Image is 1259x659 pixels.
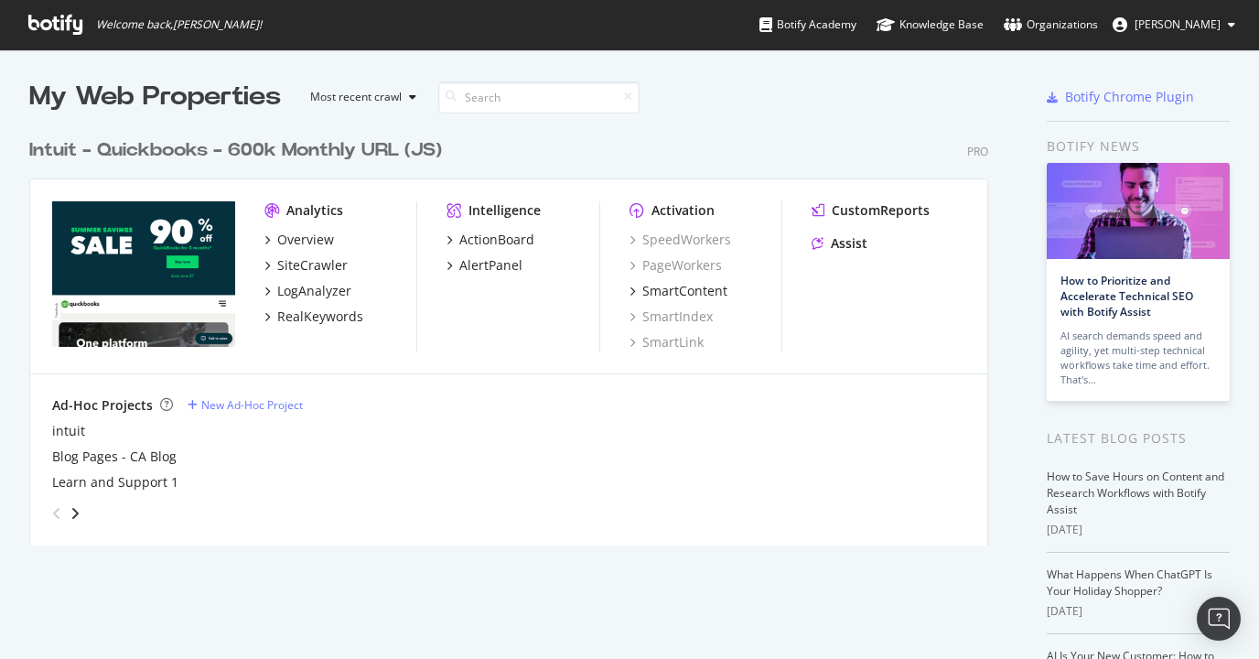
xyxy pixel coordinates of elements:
[29,79,281,115] div: My Web Properties
[1098,10,1250,39] button: [PERSON_NAME]
[52,422,85,440] a: intuit
[1047,163,1230,259] img: How to Prioritize and Accelerate Technical SEO with Botify Assist
[286,201,343,220] div: Analytics
[45,499,69,528] div: angle-left
[1004,16,1098,34] div: Organizations
[1047,136,1230,157] div: Botify news
[1135,16,1221,32] span: Madeline Nevis
[1047,567,1212,599] a: What Happens When ChatGPT Is Your Holiday Shopper?
[1197,597,1241,641] div: Open Intercom Messenger
[629,333,704,351] a: SmartLink
[296,82,424,112] button: Most recent crawl
[447,256,522,275] a: AlertPanel
[52,448,177,466] a: Blog Pages - CA Blog
[96,17,262,32] span: Welcome back, [PERSON_NAME] !
[629,231,731,249] a: SpeedWorkers
[438,81,640,113] input: Search
[812,234,867,253] a: Assist
[277,256,348,275] div: SiteCrawler
[264,231,334,249] a: Overview
[188,397,303,413] a: New Ad-Hoc Project
[52,473,178,492] a: Learn and Support 1
[447,231,534,249] a: ActionBoard
[812,201,930,220] a: CustomReports
[29,137,449,164] a: Intuit - Quickbooks - 600k Monthly URL (JS)
[201,397,303,413] div: New Ad-Hoc Project
[759,16,856,34] div: Botify Academy
[264,256,348,275] a: SiteCrawler
[1047,522,1230,538] div: [DATE]
[52,396,153,415] div: Ad-Hoc Projects
[967,144,988,159] div: Pro
[459,231,534,249] div: ActionBoard
[629,308,713,326] a: SmartIndex
[29,115,1003,546] div: grid
[642,282,727,300] div: SmartContent
[1060,329,1216,387] div: AI search demands speed and agility, yet multi-step technical workflows take time and effort. Tha...
[264,282,351,300] a: LogAnalyzer
[52,201,235,348] img: quickbooks.intuit.com
[310,92,402,103] div: Most recent crawl
[459,256,522,275] div: AlertPanel
[277,308,363,326] div: RealKeywords
[264,308,363,326] a: RealKeywords
[277,231,334,249] div: Overview
[1047,88,1194,106] a: Botify Chrome Plugin
[1047,603,1230,620] div: [DATE]
[468,201,541,220] div: Intelligence
[629,282,727,300] a: SmartContent
[69,504,81,523] div: angle-right
[832,201,930,220] div: CustomReports
[1047,428,1230,448] div: Latest Blog Posts
[877,16,984,34] div: Knowledge Base
[29,137,442,164] div: Intuit - Quickbooks - 600k Monthly URL (JS)
[277,282,351,300] div: LogAnalyzer
[651,201,715,220] div: Activation
[1060,273,1193,319] a: How to Prioritize and Accelerate Technical SEO with Botify Assist
[1065,88,1194,106] div: Botify Chrome Plugin
[1047,469,1224,517] a: How to Save Hours on Content and Research Workflows with Botify Assist
[629,256,722,275] a: PageWorkers
[831,234,867,253] div: Assist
